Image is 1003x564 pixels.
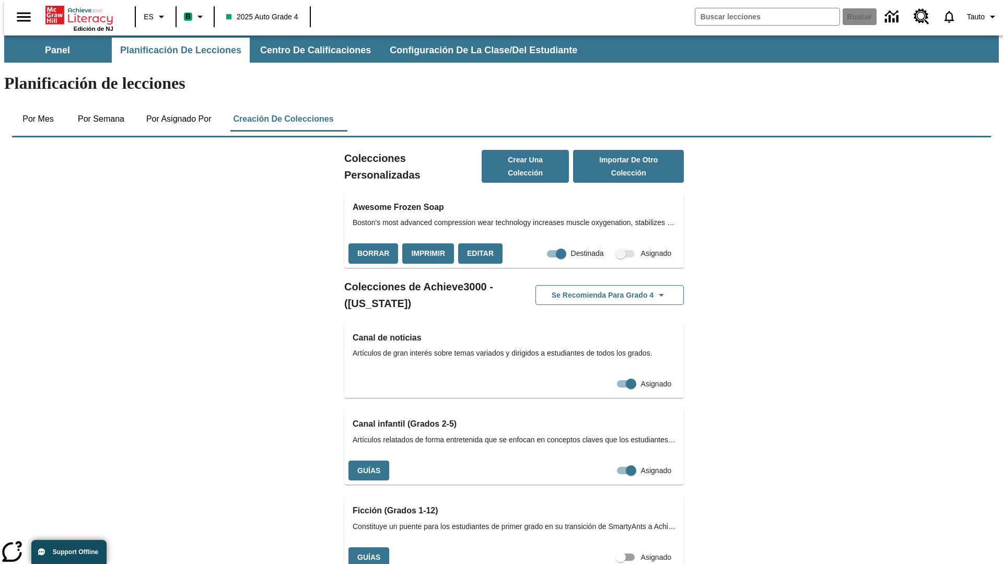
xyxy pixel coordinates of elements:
span: Configuración de la clase/del estudiante [390,44,577,56]
button: Imprimir, Se abrirá en una ventana nueva [402,243,454,264]
button: Creación de colecciones [225,107,342,132]
span: Artículos relatados de forma entretenida que se enfocan en conceptos claves que los estudiantes a... [353,434,675,445]
button: Lenguaje: ES, Selecciona un idioma [139,7,172,26]
a: Centro de información [879,3,907,31]
span: Boston's most advanced compression wear technology increases muscle oxygenation, stabilizes activ... [353,217,675,228]
div: Portada [45,4,113,32]
button: Guías [348,461,389,481]
h3: Canal infantil (Grados 2-5) [353,417,675,431]
span: Asignado [641,552,671,563]
button: Por semana [69,107,133,132]
button: Borrar [348,243,398,264]
span: Constituye un puente para los estudiantes de primer grado en su transición de SmartyAnts a Achiev... [353,521,675,532]
button: Panel [5,38,110,63]
button: Por asignado por [138,107,220,132]
span: Support Offline [53,548,98,556]
span: Panel [45,44,70,56]
span: Planificación de lecciones [120,44,241,56]
span: Asignado [641,465,671,476]
button: Configuración de la clase/del estudiante [381,38,586,63]
div: Subbarra de navegación [4,36,999,63]
span: 2025 Auto Grade 4 [226,11,298,22]
button: Centro de calificaciones [252,38,379,63]
button: Se recomienda para Grado 4 [535,285,684,305]
button: Boost El color de la clase es verde menta. Cambiar el color de la clase. [180,7,211,26]
h3: Awesome Frozen Soap [353,200,675,215]
div: Subbarra de navegación [4,38,587,63]
button: Support Offline [31,540,107,564]
button: Por mes [12,107,64,132]
h2: Colecciones de Achieve3000 - ([US_STATE]) [344,278,514,312]
span: ES [144,11,154,22]
input: Buscar campo [695,8,839,25]
span: Tauto [967,11,985,22]
span: Asignado [641,379,671,390]
span: Artículos de gran interés sobre temas variados y dirigidos a estudiantes de todos los grados. [353,348,675,359]
span: Destinada [571,248,604,259]
a: Centro de recursos, Se abrirá en una pestaña nueva. [907,3,936,31]
h2: Colecciones Personalizadas [344,150,482,183]
button: Editar [458,243,503,264]
h3: Canal de noticias [353,331,675,345]
a: Portada [45,5,113,26]
button: Planificación de lecciones [112,38,250,63]
button: Importar de otro Colección [573,150,684,183]
a: Notificaciones [936,3,963,30]
h1: Planificación de lecciones [4,74,999,93]
button: Perfil/Configuración [963,7,1003,26]
span: Centro de calificaciones [260,44,371,56]
span: Asignado [641,248,671,259]
h3: Ficción (Grados 1-12) [353,503,675,518]
button: Abrir el menú lateral [8,2,39,32]
span: B [185,10,191,23]
button: Crear una colección [482,150,569,183]
span: Edición de NJ [74,26,113,32]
